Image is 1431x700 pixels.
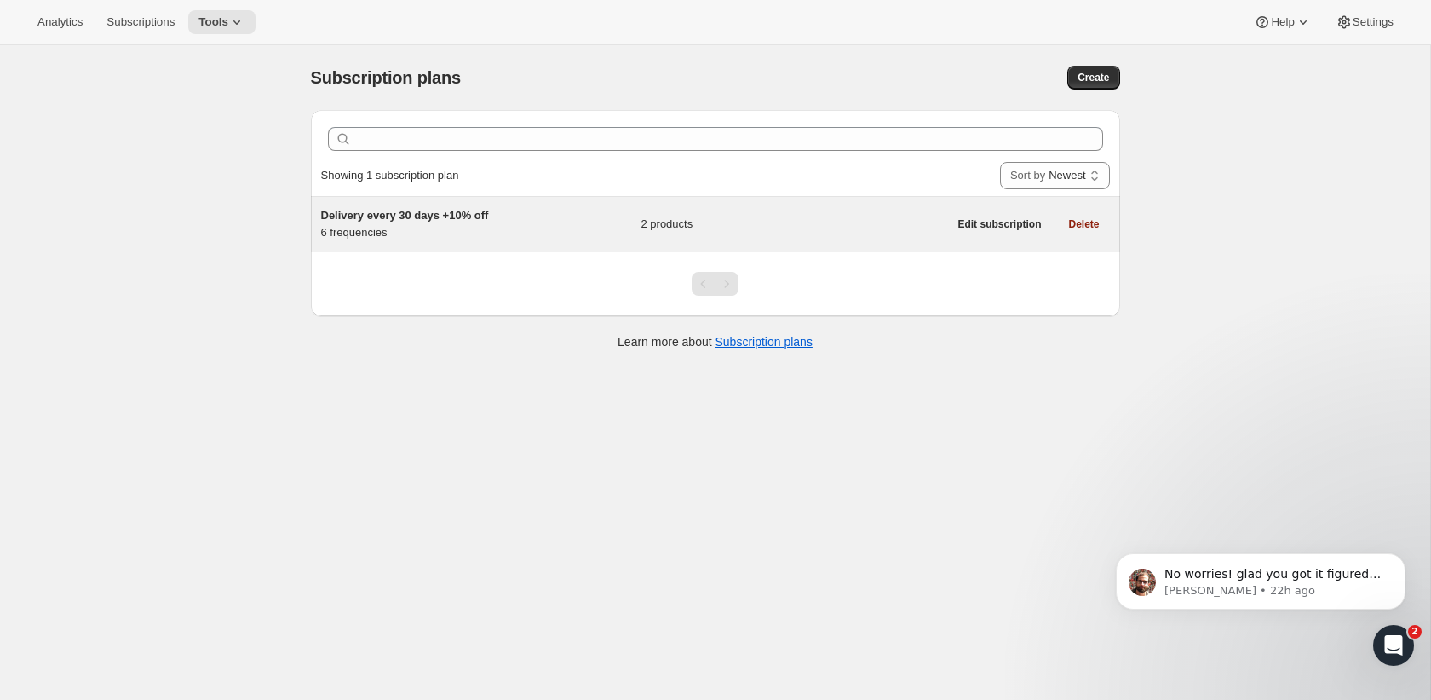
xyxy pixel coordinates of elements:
[618,333,813,350] p: Learn more about
[311,68,461,87] span: Subscription plans
[641,216,693,233] a: 2 products
[1353,15,1394,29] span: Settings
[198,15,228,29] span: Tools
[1373,625,1414,666] iframe: Intercom live chat
[957,217,1041,231] span: Edit subscription
[321,169,459,182] span: Showing 1 subscription plan
[1068,217,1099,231] span: Delete
[1067,66,1119,90] button: Create
[188,10,256,34] button: Tools
[27,10,93,34] button: Analytics
[1078,71,1109,84] span: Create
[37,15,83,29] span: Analytics
[1325,10,1404,34] button: Settings
[1058,212,1109,236] button: Delete
[1271,15,1294,29] span: Help
[106,15,175,29] span: Subscriptions
[1090,518,1431,654] iframe: Intercom notifications message
[692,272,738,296] nav: Pagination
[947,212,1051,236] button: Edit subscription
[321,207,534,241] div: 6 frequencies
[715,335,813,349] a: Subscription plans
[96,10,185,34] button: Subscriptions
[321,209,489,222] span: Delivery every 30 days +10% off
[1408,625,1422,639] span: 2
[1244,10,1321,34] button: Help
